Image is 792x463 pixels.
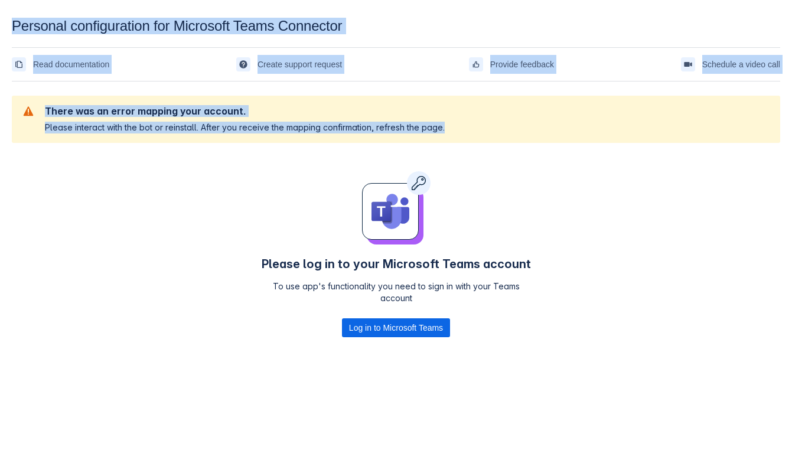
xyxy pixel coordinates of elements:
[21,104,35,118] span: warning
[259,281,533,304] p: To use app's functionality you need to sign in with your Teams account
[14,60,24,69] span: documentation
[471,60,481,69] span: feedback
[349,318,443,337] span: Log in to Microsoft Teams
[236,55,342,74] a: Create support request
[45,105,445,117] h2: There was an error mapping your account.
[258,55,342,74] span: Create support request
[681,55,780,74] a: Schedule a video call
[12,55,109,74] a: Read documentation
[12,18,780,34] div: Personal configuration for Microsoft Teams Connector
[45,122,445,132] span: Please interact with the bot or reinstall. After you receive the mapping confirmation, refresh th...
[342,318,450,337] div: Button group
[490,55,554,74] span: Provide feedback
[342,318,450,337] button: Log in to Microsoft Teams
[259,257,533,271] h4: Please log in to your Microsoft Teams account
[702,55,780,74] span: Schedule a video call
[683,60,693,69] span: videoCall
[469,55,554,74] a: Provide feedback
[33,55,109,74] span: Read documentation
[239,60,248,69] span: support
